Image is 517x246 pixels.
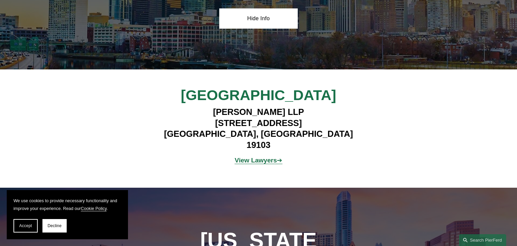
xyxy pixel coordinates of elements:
[47,223,62,228] span: Decline
[235,157,283,164] a: View Lawyers➔
[13,197,121,212] p: We use cookies to provide necessary functionality and improve your experience. Read our .
[219,8,298,29] a: Hide Info
[235,157,277,164] strong: View Lawyers
[81,206,107,211] a: Cookie Policy
[42,219,67,233] button: Decline
[459,234,506,246] a: Search this site
[19,223,32,228] span: Accept
[7,190,128,239] section: Cookie banner
[13,219,38,233] button: Accept
[235,157,283,164] span: ➔
[160,106,357,150] h4: [PERSON_NAME] LLP [STREET_ADDRESS] [GEOGRAPHIC_DATA], [GEOGRAPHIC_DATA] 19103
[181,87,336,103] span: [GEOGRAPHIC_DATA]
